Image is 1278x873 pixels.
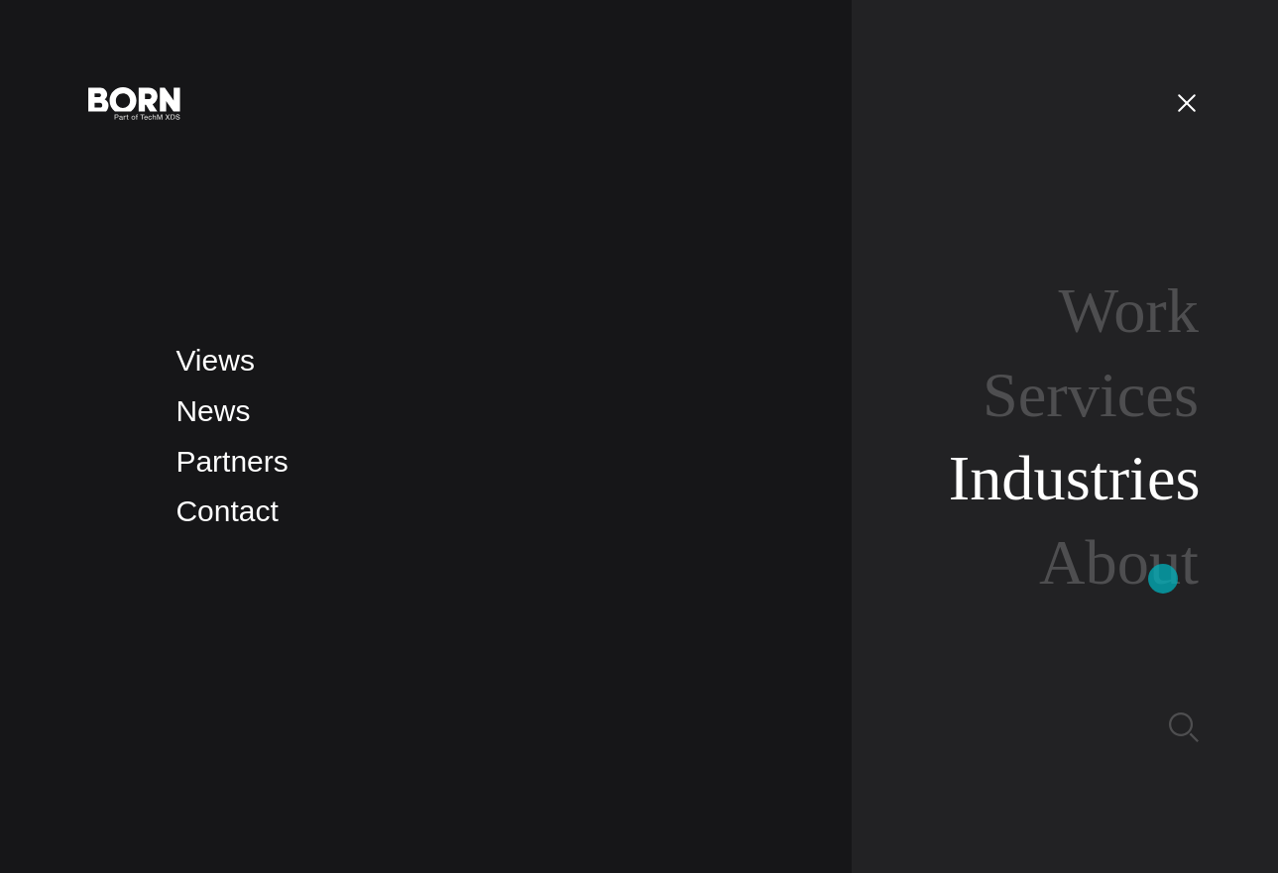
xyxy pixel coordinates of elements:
a: Industries [949,443,1201,513]
a: Services [983,360,1199,430]
button: Open [1163,81,1211,123]
a: News [175,394,250,427]
a: About [1039,527,1199,598]
img: Search [1169,712,1199,742]
a: Views [175,344,254,377]
a: Partners [175,445,288,478]
a: Contact [175,494,278,527]
a: Work [1059,275,1199,346]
